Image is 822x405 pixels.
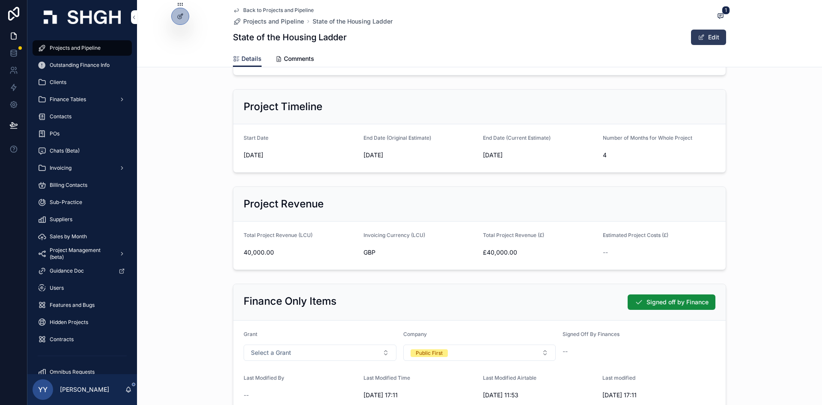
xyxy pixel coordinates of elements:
span: POs [50,130,60,137]
h1: State of the Housing Ladder [233,31,347,43]
a: State of the Housing Ladder [313,17,393,26]
a: Back to Projects and Pipeline [233,7,314,14]
span: Signed off by Finance [646,298,709,306]
span: [DATE] 17:11 [602,391,715,399]
h2: Finance Only Items [244,294,337,308]
span: GBP [363,248,375,257]
span: Signed Off By Finances [563,331,619,337]
span: Omnibus Requests [50,369,95,375]
span: Back to Projects and Pipeline [243,7,314,14]
span: Total Project Revenue (LCU) [244,232,313,238]
span: Outstanding Finance Info [50,62,110,69]
a: Hidden Projects [33,315,132,330]
span: End Date (Current Estimate) [483,135,551,141]
button: Signed off by Finance [628,294,715,310]
span: Start Date [244,135,268,141]
span: Number of Months for Whole Project [603,135,692,141]
span: £40,000.00 [483,248,596,257]
a: Projects and Pipeline [33,40,132,56]
span: Contacts [50,113,71,120]
h2: Project Timeline [244,100,322,114]
p: [PERSON_NAME] [60,385,109,394]
span: Last Modified By [244,375,284,381]
a: Projects and Pipeline [233,17,304,26]
span: Last Modified Time [363,375,410,381]
span: Guidance Doc [50,267,84,274]
a: Omnibus Requests [33,364,132,380]
span: Users [50,285,64,291]
span: Features and Bugs [50,302,95,309]
span: Select a Grant [251,348,291,357]
a: Chats (Beta) [33,143,132,159]
button: Edit [691,30,726,45]
span: [DATE] [244,151,357,159]
span: Last modified [602,375,635,381]
img: App logo [44,10,121,24]
a: POs [33,126,132,141]
a: Invoicing [33,160,132,176]
span: End Date (Original Estimate) [363,135,431,141]
button: Select Button [244,345,396,361]
span: Suppliers [50,216,72,223]
span: Grant [244,331,257,337]
span: -- [244,391,249,399]
span: Hidden Projects [50,319,88,326]
span: Details [241,54,262,63]
h2: Project Revenue [244,197,324,211]
span: YY [38,384,48,395]
span: Invoicing Currency (LCU) [363,232,425,238]
span: Total Project Revenue (£) [483,232,544,238]
span: -- [603,248,608,257]
span: Finance Tables [50,96,86,103]
a: Suppliers [33,212,132,227]
span: 40,000.00 [244,248,357,257]
a: Guidance Doc [33,263,132,279]
a: Sales by Month [33,229,132,244]
span: Projects and Pipeline [243,17,304,26]
a: Contacts [33,109,132,124]
a: Clients [33,75,132,90]
span: Estimated Project Costs (£) [603,232,668,238]
a: Comments [275,51,314,68]
span: 1 [722,6,730,15]
div: Public First [416,349,443,357]
span: Comments [284,54,314,63]
span: Invoicing [50,165,71,171]
button: 1 [715,11,726,22]
span: [DATE] [363,151,477,159]
a: Project Management (beta) [33,246,132,261]
div: scrollable content [27,34,137,374]
a: Users [33,280,132,296]
a: Contracts [33,332,132,347]
button: Select Button [403,345,556,361]
span: Last Modified Airtable [483,375,536,381]
span: Sub-Practice [50,199,82,206]
span: [DATE] 11:53 [483,391,596,399]
a: Features and Bugs [33,297,132,313]
a: Finance Tables [33,92,132,107]
span: Sales by Month [50,233,87,240]
span: [DATE] [483,151,596,159]
span: Chats (Beta) [50,147,80,154]
span: -- [563,347,568,356]
a: Outstanding Finance Info [33,57,132,73]
span: Contracts [50,336,74,343]
span: Project Management (beta) [50,247,112,261]
a: Details [233,51,262,67]
span: 4 [603,151,716,159]
a: Sub-Practice [33,195,132,210]
span: Billing Contacts [50,182,87,189]
span: [DATE] 17:11 [363,391,477,399]
span: Projects and Pipeline [50,45,101,51]
span: Clients [50,79,66,86]
a: Billing Contacts [33,177,132,193]
span: Company [403,331,427,337]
